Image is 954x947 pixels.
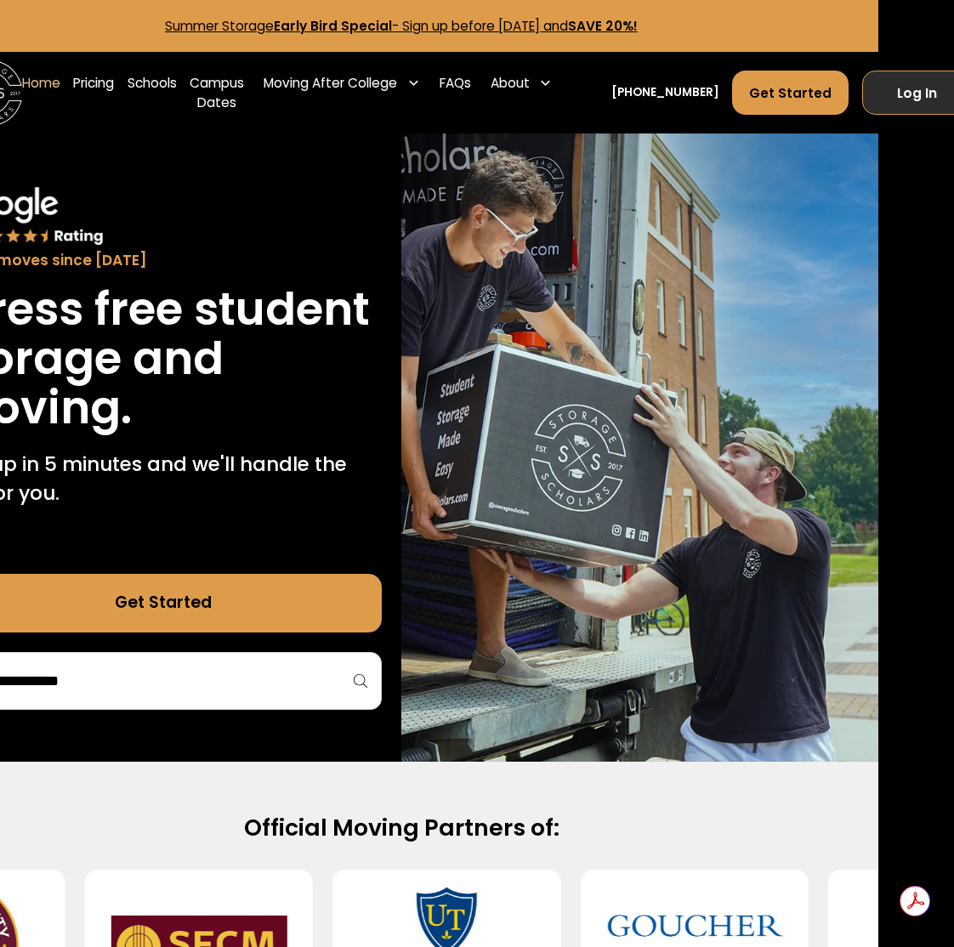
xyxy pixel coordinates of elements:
[73,60,114,126] a: Pricing
[491,73,530,93] div: About
[264,73,397,93] div: Moving After College
[568,17,638,35] strong: SAVE 20%!
[401,133,878,762] img: Storage Scholars makes moving and storage easy.
[440,60,471,126] a: FAQs
[732,71,849,115] a: Get Started
[257,60,426,106] div: Moving After College
[165,17,638,35] a: Summer StorageEarly Bird Special- Sign up before [DATE] andSAVE 20%!
[190,60,244,126] a: Campus Dates
[128,60,177,126] a: Schools
[22,60,60,126] a: Home
[484,60,559,106] div: About
[274,17,392,35] strong: Early Bird Special
[611,84,719,101] a: [PHONE_NUMBER]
